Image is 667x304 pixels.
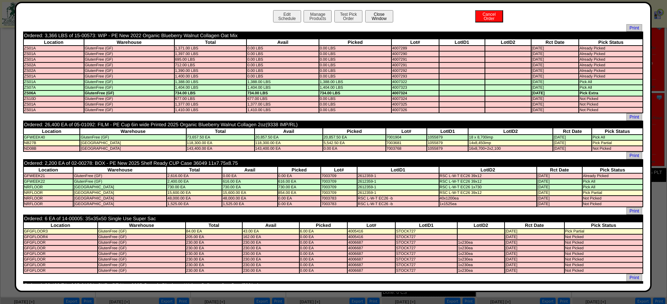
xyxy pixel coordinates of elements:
td: 1,410.00 LBS [175,108,246,113]
td: [DATE] [531,85,578,90]
td: Pick All [579,80,642,85]
th: Location [24,167,73,173]
td: Ordered: 3,366 LBS of 15-00573: WIP - PE New 2022 Organic Blueberry Walnut Collagen Oat Mix [24,32,531,39]
td: 0.00 EA [300,240,347,245]
td: Not Picked [583,196,643,201]
td: [GEOGRAPHIC_DATA] [74,202,166,207]
th: Warehouse [80,128,186,134]
td: 205.00 EA [186,235,242,239]
td: 0.00 LBS [319,63,391,68]
th: Rct Date [531,39,578,45]
span: Print [626,152,642,159]
td: 0.00 LBS [319,96,391,101]
td: 1x1525ea [439,202,537,207]
td: Not Picked [565,246,642,251]
th: Avail [222,167,277,173]
th: Total [175,39,246,45]
td: [GEOGRAPHIC_DATA] [74,190,166,195]
a: Print [626,207,642,215]
td: 4007322 [392,80,439,85]
th: Rct Date [537,167,582,173]
td: 677.00 LBS [175,96,246,101]
td: 0.00 LBS [319,46,391,51]
td: [DATE] [505,251,564,256]
td: 7003783 [321,202,357,207]
td: [DATE] [505,229,564,234]
td: 20,857.50 EA [323,135,385,140]
td: 7003709 [321,174,357,178]
td: 2612359-1 [357,179,439,184]
td: Pick All [583,185,643,190]
td: [DATE] [531,46,578,51]
td: 1,525.00 EA [222,202,277,207]
button: Test PickOrder [334,10,362,22]
td: [DATE] [537,202,582,207]
td: ZS01A [24,46,84,51]
td: 0.00 EA [278,196,320,201]
td: 230.00 EA [243,257,299,262]
td: 1,397.00 LBS [175,52,246,56]
td: [DATE] [531,52,578,56]
td: Pick All [579,85,642,90]
td: Ordered: 6 EA of 14-00005: 35x35x50 Single Use Super Sac [24,215,504,222]
td: ZS10D [24,96,84,101]
td: 4007323 [392,85,439,90]
td: GlutenFree (GF) [84,102,174,107]
th: LotID2 [485,39,531,45]
td: 7003783 [321,196,357,201]
td: 1,404.00 LBS [247,85,319,90]
td: GlutenFree (GF) [98,229,185,234]
td: GlutenFree (GF) [84,108,174,113]
td: 712.00 LBS [175,63,246,68]
td: 4007324 [392,91,439,96]
td: [DATE] [537,179,582,184]
td: [GEOGRAPHIC_DATA] [74,185,166,190]
td: GlutenFree (GF) [84,96,174,101]
th: Avail [243,222,299,228]
td: GlutenFree (GF) [84,63,174,68]
button: CancelOrder [475,10,503,22]
td: 20,857.50 EA [255,135,322,140]
td: [DATE] [537,190,582,195]
td: 6.00 EA [300,229,347,234]
td: RSC L-W-T EC26 39x12 [439,190,537,195]
td: Already Picked [579,68,642,73]
td: 2612359-1 [357,190,439,195]
td: ZS01A [24,57,84,62]
td: GlutenFree (GF) [84,68,174,73]
td: [DATE] [553,146,591,151]
td: RSC L-W-T EC26 -b [357,202,439,207]
td: 230.00 EA [186,246,242,251]
td: GFWEEK22 [24,179,73,184]
td: 0.00 LBS [319,108,391,113]
td: 1,388.00 LBS [319,80,391,85]
td: 230.00 EA [186,240,242,245]
td: Not Picked [592,146,642,151]
td: Pick Partial [565,229,642,234]
td: 230.00 EA [243,246,299,251]
td: ZS01A [24,74,84,79]
td: [DATE] [531,74,578,79]
td: 0.00 EA [222,174,277,178]
td: RSC L-W-T EC26 -b [357,196,439,201]
td: 854.00 EA [278,190,320,195]
td: Not Picked [583,202,643,207]
td: Ordered: 26,400 EA of 05-01092: FILM - PE Cup 6in wide Printed 2025 Organic Blueberry Walnut Coll... [24,121,553,128]
th: LotID1 [357,167,439,173]
td: 1,388.00 LBS [175,80,246,85]
td: 0.00 LBS [319,74,391,79]
td: 4006687 [348,251,395,256]
td: 1,525.00 EA [167,202,222,207]
td: 16x8,700+2x2,100 [468,146,553,151]
th: Avail [255,128,322,134]
td: 1,377.00 LBS [175,102,246,107]
a: Print [626,274,642,281]
th: Rct Date [505,222,564,228]
th: Avail [247,39,319,45]
td: NRFLOOR [24,190,73,195]
td: 0.00 EA [300,235,347,239]
td: 84.00 EA [186,229,242,234]
td: [GEOGRAPHIC_DATA] [80,146,186,151]
td: ZS01A [24,102,84,107]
